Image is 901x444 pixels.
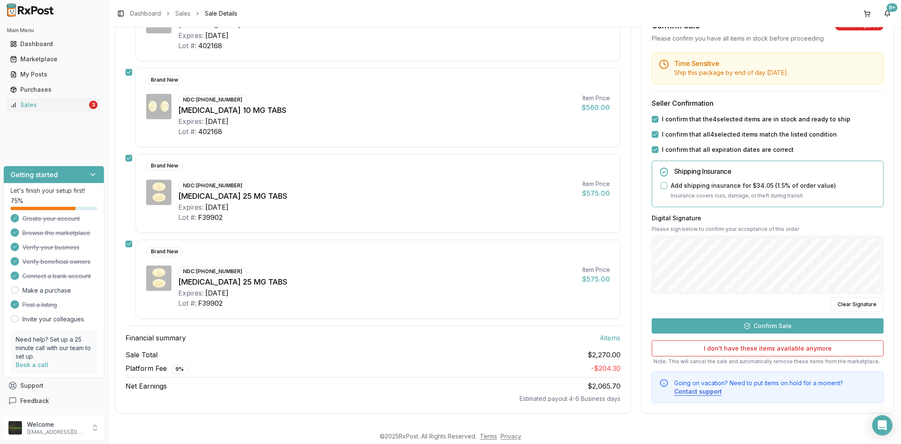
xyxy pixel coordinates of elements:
button: Clear Signature [830,297,884,312]
a: Book a call [16,361,48,368]
label: I confirm that the 4 selected items are in stock and ready to ship [662,115,850,123]
p: [EMAIL_ADDRESS][DOMAIN_NAME] [27,429,86,436]
span: Platform Fee [125,363,188,374]
a: Marketplace [7,52,101,67]
button: I don't have these items available anymore [652,340,884,356]
a: Terms [480,433,497,440]
div: $575.00 [582,274,610,284]
div: Expires: [178,288,204,298]
a: Dashboard [7,36,101,52]
button: Feedback [3,393,104,408]
span: Connect a bank account [22,272,91,280]
a: Sales [175,9,191,18]
h5: Time Sensitive [674,60,877,67]
div: Sales [10,101,87,109]
div: Lot #: [178,126,196,137]
button: Sales3 [3,98,104,112]
span: Ship this package by end of day [DATE] . [674,69,788,76]
span: Post a listing [22,301,57,309]
span: Verify beneficial owners [22,258,90,266]
div: Marketplace [10,55,98,63]
img: Jardiance 10 MG TABS [146,94,171,119]
div: F39902 [198,212,223,222]
span: $2,065.70 [588,382,621,390]
span: Sale Details [205,9,237,18]
label: Add shipping insurance for $34.05 ( 1.5 % of order value) [671,181,836,190]
span: Create your account [22,214,80,223]
div: NDC: [PHONE_NUMBER] [178,267,247,276]
p: Please sign below to confirm your acceptance of this order [652,225,884,232]
span: - $204.30 [591,364,621,373]
a: Privacy [501,433,521,440]
div: 3 [89,101,98,109]
button: Contact support [674,387,722,396]
div: [DATE] [205,30,229,41]
div: Expires: [178,202,204,212]
div: [MEDICAL_DATA] 25 MG TABS [178,190,575,202]
h3: Seller Confirmation [652,98,884,108]
span: Financial summary [125,333,186,343]
p: Need help? Set up a 25 minute call with our team to set up. [16,335,92,361]
h5: Shipping Insurance [674,168,877,175]
label: I confirm that all expiration dates are correct [662,145,794,154]
button: My Posts [3,68,104,81]
p: Insurance covers loss, damage, or theft during transit. [671,192,877,200]
div: Lot #: [178,298,196,308]
span: Browse the marketplace [22,229,90,237]
a: Purchases [7,82,101,97]
span: Net Earnings [125,381,167,391]
div: F39902 [198,298,223,308]
div: 9 % [171,365,188,374]
button: 9+ [881,7,894,20]
div: NDC: [PHONE_NUMBER] [178,181,247,190]
div: [DATE] [205,288,229,298]
div: Item Price [582,266,610,274]
div: [DATE] [205,116,229,126]
div: NDC: [PHONE_NUMBER] [178,95,247,104]
div: Estimated payout 4-6 Business days [125,395,621,403]
label: I confirm that all 4 selected items match the listed condition [662,130,837,139]
a: Sales3 [7,97,101,112]
div: Open Intercom Messenger [872,415,893,436]
span: 75 % [11,197,23,205]
div: Purchases [10,85,98,94]
div: Please confirm you have all items in stock before proceeding [652,34,884,43]
a: Invite your colleagues [22,315,84,323]
div: Brand New [146,247,183,256]
div: Item Price [582,180,610,188]
img: Jardiance 25 MG TABS [146,266,171,291]
div: Expires: [178,116,204,126]
h3: Getting started [11,170,58,180]
p: Note: This will cancel the sale and automatically remove these items from the marketplace. [652,358,884,365]
div: Going on vacation? Need to put items on hold for a moment? [674,379,877,396]
div: 9+ [887,3,898,12]
div: Lot #: [178,41,196,51]
div: Expires: [178,30,204,41]
a: Make a purchase [22,286,71,295]
nav: breadcrumb [130,9,237,18]
p: Let's finish your setup first! [11,186,97,195]
img: Jardiance 25 MG TABS [146,180,171,205]
div: Lot #: [178,212,196,222]
h2: Main Menu [7,27,101,34]
button: Confirm Sale [652,318,884,334]
a: Dashboard [130,9,161,18]
img: RxPost Logo [3,3,57,17]
div: 402168 [198,41,222,51]
div: Item Price [582,94,610,102]
a: My Posts [7,67,101,82]
button: Marketplace [3,52,104,66]
span: 4 item s [599,333,621,343]
span: Sale Total [125,350,158,360]
div: [DATE] [205,202,229,212]
div: Dashboard [10,40,98,48]
div: [MEDICAL_DATA] 25 MG TABS [178,276,575,288]
div: Brand New [146,75,183,85]
span: Feedback [20,397,49,405]
div: My Posts [10,70,98,79]
div: [MEDICAL_DATA] 10 MG TABS [178,104,575,116]
img: User avatar [8,421,22,435]
button: Purchases [3,83,104,96]
button: Dashboard [3,37,104,51]
p: Welcome [27,420,86,429]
